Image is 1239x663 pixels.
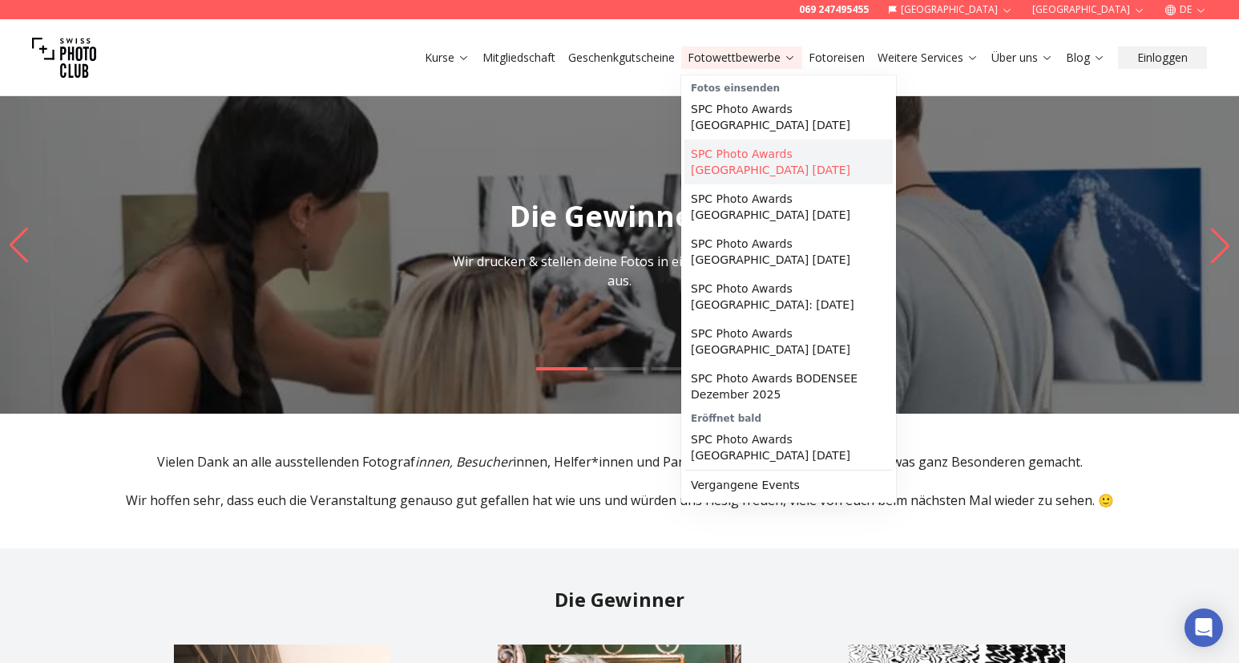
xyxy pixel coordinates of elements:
a: SPC Photo Awards [GEOGRAPHIC_DATA] [DATE] [684,139,893,184]
a: SPC Photo Awards [GEOGRAPHIC_DATA] [DATE] [684,229,893,274]
p: Wir hoffen sehr, dass euch die Veranstaltung genauso gut gefallen hat wie uns und würden uns ries... [119,491,1120,510]
a: SPC Photo Awards [GEOGRAPHIC_DATA] [DATE] [684,425,893,470]
a: Mitgliedschaft [482,50,555,66]
p: Wir drucken & stellen deine Fotos in einer tollen Galerie aus. [440,252,799,290]
a: SPC Photo Awards [GEOGRAPHIC_DATA] [DATE] [684,184,893,229]
a: Fotoreisen [809,50,865,66]
h2: Die Gewinner [119,587,1120,612]
p: Vielen Dank an alle ausstellenden Fotograf innen, Helfer*innen und Partner. Ihr habt die Ausstell... [119,452,1120,471]
button: Blog [1059,46,1112,69]
button: Geschenkgutscheine [562,46,681,69]
div: Fotos einsenden [684,79,893,95]
button: Über uns [985,46,1059,69]
button: Fotoreisen [802,46,871,69]
img: Swiss photo club [32,26,96,90]
button: Fotowettbewerbe [681,46,802,69]
a: 069 247495455 [799,3,869,16]
button: Mitgliedschaft [476,46,562,69]
button: Kurse [418,46,476,69]
div: Eröffnet bald [684,409,893,425]
div: Open Intercom Messenger [1185,608,1223,647]
a: SPC Photo Awards [GEOGRAPHIC_DATA] [DATE] [684,319,893,364]
a: Über uns [991,50,1053,66]
button: Weitere Services [871,46,985,69]
a: SPC Photo Awards BODENSEE Dezember 2025 [684,364,893,409]
a: Geschenkgutscheine [568,50,675,66]
a: SPC Photo Awards [GEOGRAPHIC_DATA] [DATE] [684,95,893,139]
em: innen, Besucher [415,453,513,471]
a: Vergangene Events [684,471,893,499]
a: SPC Photo Awards [GEOGRAPHIC_DATA]: [DATE] [684,274,893,319]
a: Weitere Services [878,50,979,66]
a: Blog [1066,50,1105,66]
a: Fotowettbewerbe [688,50,796,66]
a: Kurse [425,50,470,66]
button: Einloggen [1118,46,1207,69]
